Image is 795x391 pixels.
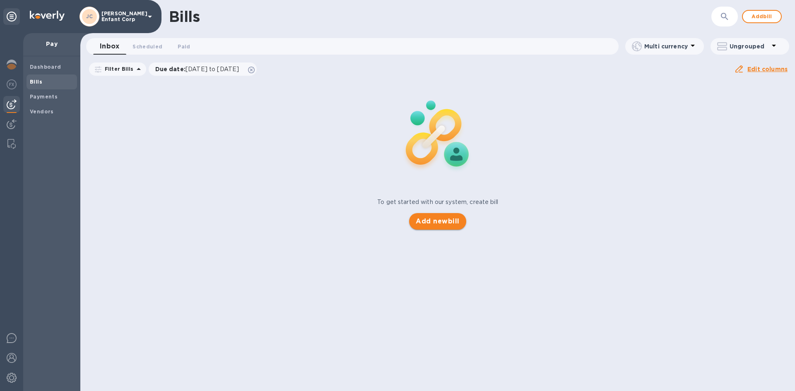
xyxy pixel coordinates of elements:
button: Addbill [742,10,782,23]
div: Due date:[DATE] to [DATE] [149,62,257,76]
p: Multi currency [644,42,688,50]
img: Foreign exchange [7,79,17,89]
span: Scheduled [132,42,162,51]
p: Due date : [155,65,243,73]
b: Payments [30,94,58,100]
span: Inbox [100,41,119,52]
img: Logo [30,11,65,21]
b: Dashboard [30,64,61,70]
p: [PERSON_NAME] Enfant Corp [101,11,143,22]
p: Filter Bills [101,65,134,72]
p: To get started with our system, create bill [377,198,498,206]
u: Edit columns [747,66,788,72]
span: Paid [178,42,190,51]
div: Unpin categories [3,8,20,25]
span: [DATE] to [DATE] [185,66,239,72]
span: Add new bill [416,216,459,226]
p: Ungrouped [730,42,769,50]
span: Add bill [749,12,774,22]
button: Add newbill [409,213,466,230]
b: JC [86,13,93,19]
b: Bills [30,79,42,85]
p: Pay [30,40,74,48]
h1: Bills [169,8,200,25]
b: Vendors [30,108,54,115]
